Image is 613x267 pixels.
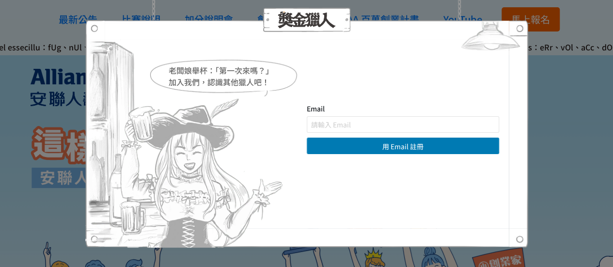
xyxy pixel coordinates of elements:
div: 加入我們，認識其他獵人吧！ [169,76,299,88]
input: 請輸入 Email [307,116,499,133]
img: Light [453,20,528,56]
div: 老闆娘舉杯：「第一次來嗎？」 [169,64,299,76]
img: Hostess [85,20,286,248]
label: Email [307,104,325,114]
button: 用 Email 註冊 [307,138,499,154]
